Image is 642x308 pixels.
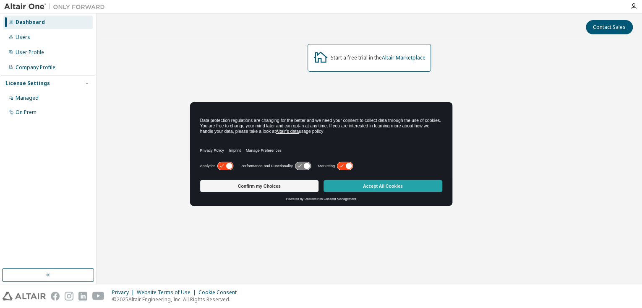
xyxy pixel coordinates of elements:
div: Users [16,34,30,41]
div: Dashboard [16,19,45,26]
a: Altair Marketplace [382,54,425,61]
p: © 2025 Altair Engineering, Inc. All Rights Reserved. [112,296,242,303]
div: Privacy [112,289,137,296]
div: License Settings [5,80,50,87]
div: Cookie Consent [198,289,242,296]
div: Website Terms of Use [137,289,198,296]
div: On Prem [16,109,37,116]
div: Start a free trial in the [331,54,425,61]
div: Managed [16,95,39,101]
div: User Profile [16,49,44,56]
img: youtube.svg [92,292,104,300]
button: Contact Sales [586,20,633,34]
img: facebook.svg [51,292,60,300]
img: linkedin.svg [78,292,87,300]
img: instagram.svg [65,292,73,300]
img: altair_logo.svg [3,292,46,300]
div: Company Profile [16,64,55,71]
img: Altair One [4,3,109,11]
